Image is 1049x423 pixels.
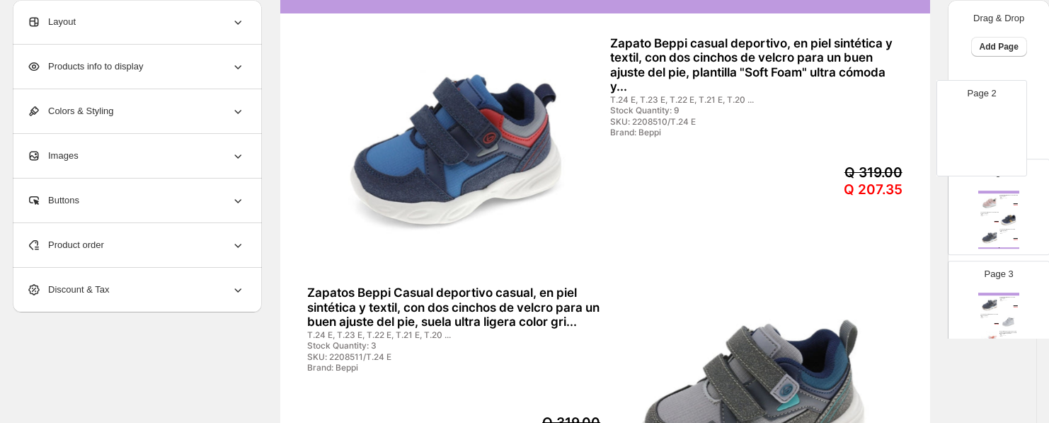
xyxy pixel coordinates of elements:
div: Brand: Beppi [307,363,483,373]
div: Stock Quantity: 3 [307,341,483,351]
div: T.24 E, T.23 E, T.22 E, T.21 E, T.20 ... [610,95,786,105]
span: Discount & Tax [27,283,109,297]
div: Zapatos Beppi Casual deportivo casual, en piel sintética y textil, con dos cinchos de velcro para... [307,286,600,329]
div: Stock Quantity: 9 [610,106,786,115]
span: Images [27,149,79,163]
span: Products info to display [27,60,143,74]
img: primaryImage [307,26,600,275]
div: Q 207.35 [788,182,902,198]
span: Layout [27,15,76,29]
div: SKU: 2208511/T.24 E [307,352,483,362]
div: Zapato Beppi casual deportivo, en piel sintética y textil, con dos cinchos de velcro para un buen... [610,36,903,94]
div: Q 319.00 [788,165,902,181]
div: T.24 E, T.23 E, T.22 E, T.21 E, T.20 ... [307,330,483,340]
button: Add Page [971,37,1027,57]
div: SKU: 2208510/T.24 E [610,117,786,127]
span: Colors & Styling [27,104,113,118]
span: Buttons [27,193,79,208]
span: Add Page [980,41,1019,52]
p: Drag & Drop [973,11,1024,26]
span: Product order [27,238,104,252]
div: Brand: Beppi [610,128,786,137]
